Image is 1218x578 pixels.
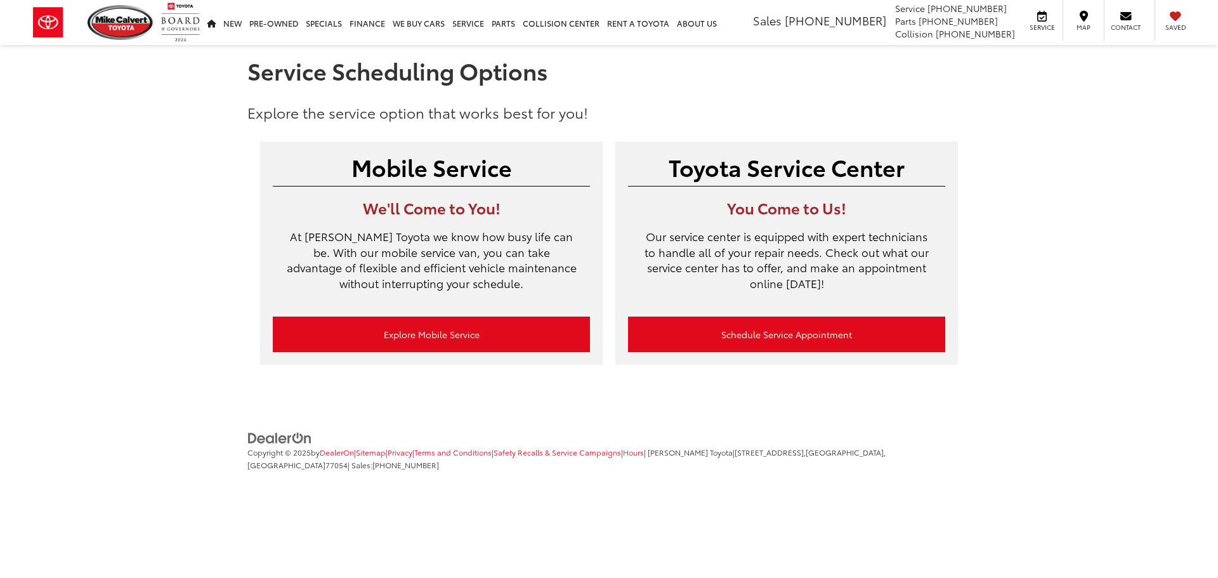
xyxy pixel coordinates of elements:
[386,447,412,457] span: |
[325,459,348,470] span: 77054
[247,102,971,122] p: Explore the service option that works best for you!
[348,459,439,470] span: | Sales:
[621,447,644,457] span: |
[354,447,386,457] span: |
[311,447,354,457] span: by
[628,317,945,352] a: Schedule Service Appointment
[273,154,590,180] h2: Mobile Service
[895,2,925,15] span: Service
[247,459,325,470] span: [GEOGRAPHIC_DATA]
[273,199,590,216] h3: We'll Come to You!
[414,447,492,457] a: Terms and Conditions
[247,447,311,457] span: Copyright © 2025
[273,228,590,304] p: At [PERSON_NAME] Toyota we know how busy life can be. With our mobile service van, you can take a...
[247,431,312,445] img: DealerOn
[623,447,644,457] a: Hours
[412,447,492,457] span: |
[644,447,733,457] span: | [PERSON_NAME] Toyota
[753,12,782,29] span: Sales
[1028,23,1056,32] span: Service
[927,2,1007,15] span: [PHONE_NUMBER]
[628,228,945,304] p: Our service center is equipped with expert technicians to handle all of your repair needs. Check ...
[628,154,945,180] h2: Toyota Service Center
[88,5,155,40] img: Mike Calvert Toyota
[936,27,1015,40] span: [PHONE_NUMBER]
[895,27,933,40] span: Collision
[628,199,945,216] h3: You Come to Us!
[492,447,621,457] span: |
[785,12,886,29] span: [PHONE_NUMBER]
[1162,23,1189,32] span: Saved
[356,447,386,457] a: Sitemap
[895,15,916,27] span: Parts
[247,58,971,83] h1: Service Scheduling Options
[273,317,590,352] a: Explore Mobile Service
[1111,23,1141,32] span: Contact
[494,447,621,457] a: Safety Recalls & Service Campaigns, Opens in a new tab
[388,447,412,457] a: Privacy
[247,431,312,443] a: DealerOn
[1070,23,1097,32] span: Map
[919,15,998,27] span: [PHONE_NUMBER]
[806,447,886,457] span: [GEOGRAPHIC_DATA],
[320,447,354,457] a: DealerOn Home Page
[372,459,439,470] span: [PHONE_NUMBER]
[735,447,806,457] span: [STREET_ADDRESS],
